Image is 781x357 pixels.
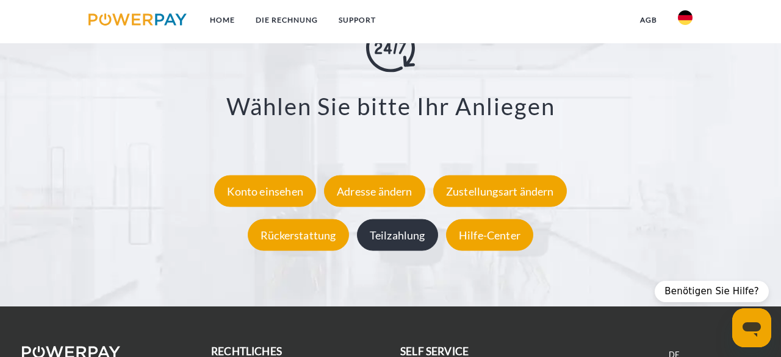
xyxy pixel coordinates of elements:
a: Adresse ändern [321,185,428,198]
a: Teilzahlung [354,228,441,242]
a: Konto einsehen [211,185,319,198]
div: Rückerstattung [248,219,349,251]
div: Zustellungsart ändern [433,175,567,207]
a: Home [200,9,245,31]
img: online-shopping.svg [366,24,415,72]
a: Hilfe-Center [443,228,536,242]
a: agb [630,9,668,31]
a: DIE RECHNUNG [245,9,328,31]
div: Benötigen Sie Hilfe? [655,281,769,302]
iframe: Schaltfläche zum Öffnen des Messaging-Fensters; Konversation läuft [732,308,771,347]
div: Teilzahlung [357,219,438,251]
h3: Wählen Sie bitte Ihr Anliegen [54,92,727,121]
img: logo-powerpay.svg [88,13,187,26]
a: Rückerstattung [245,228,352,242]
img: de [678,10,693,25]
div: Hilfe-Center [446,219,533,251]
div: Adresse ändern [324,175,425,207]
a: SUPPORT [328,9,386,31]
div: Konto einsehen [214,175,316,207]
a: Zustellungsart ändern [430,185,570,198]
